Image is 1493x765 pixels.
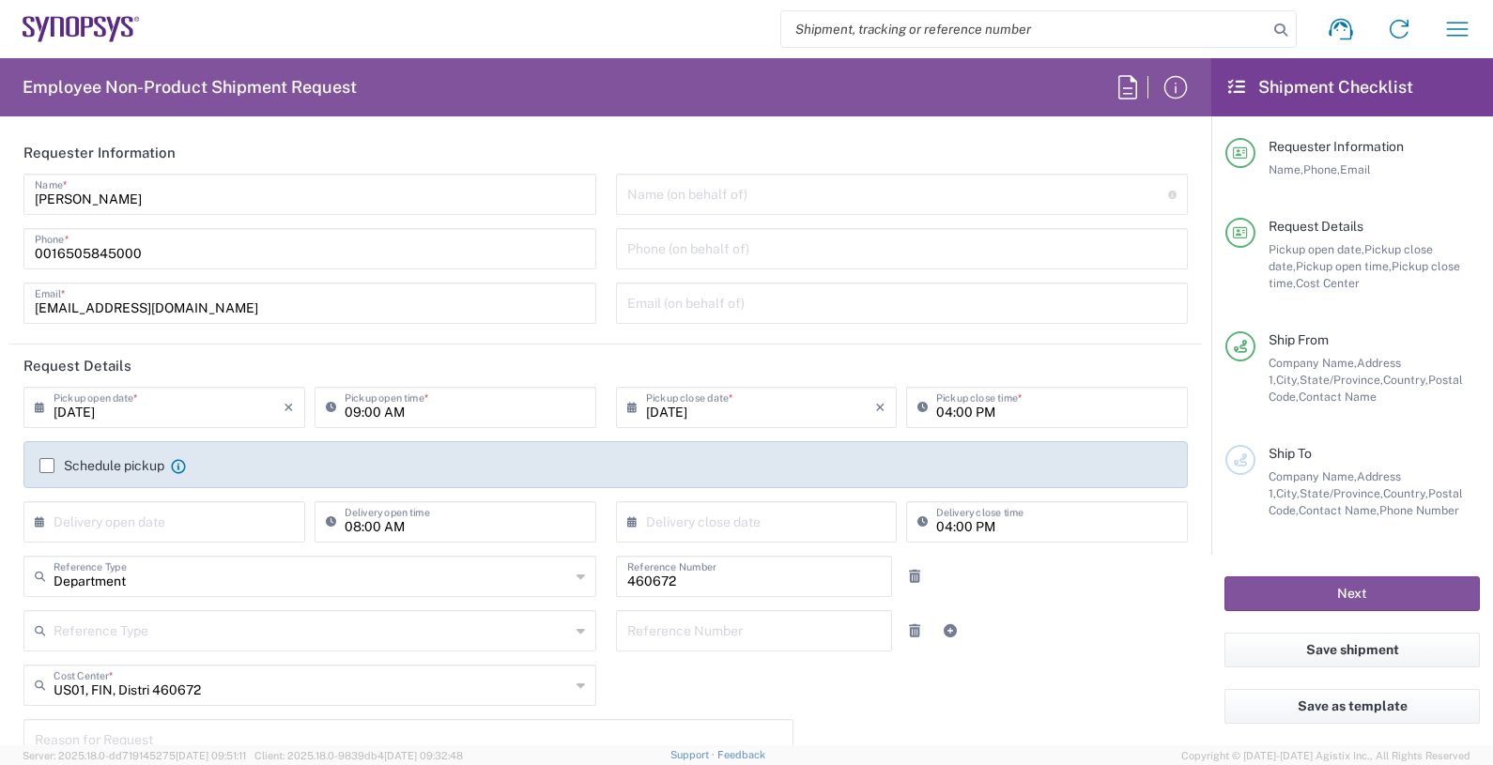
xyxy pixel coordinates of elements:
[39,458,164,473] label: Schedule pickup
[1269,219,1363,234] span: Request Details
[1299,503,1379,517] span: Contact Name,
[1269,356,1357,370] span: Company Name,
[1181,747,1470,764] span: Copyright © [DATE]-[DATE] Agistix Inc., All Rights Reserved
[1269,242,1364,256] span: Pickup open date,
[875,392,885,422] i: ×
[1276,373,1300,387] span: City,
[901,563,928,589] a: Remove Reference
[1296,259,1392,273] span: Pickup open time,
[384,750,463,761] span: [DATE] 09:32:48
[781,11,1268,47] input: Shipment, tracking or reference number
[1340,162,1371,176] span: Email
[1300,486,1383,500] span: State/Province,
[937,618,963,644] a: Add Reference
[1269,469,1357,483] span: Company Name,
[1269,332,1329,347] span: Ship From
[1224,689,1480,724] button: Save as template
[1383,373,1428,387] span: Country,
[1300,373,1383,387] span: State/Province,
[176,750,246,761] span: [DATE] 09:51:11
[23,76,357,99] h2: Employee Non-Product Shipment Request
[901,618,928,644] a: Remove Reference
[284,392,294,422] i: ×
[1276,486,1300,500] span: City,
[1224,633,1480,667] button: Save shipment
[1379,503,1459,517] span: Phone Number
[254,750,463,761] span: Client: 2025.18.0-9839db4
[670,749,717,760] a: Support
[717,749,765,760] a: Feedback
[1269,139,1404,154] span: Requester Information
[1224,576,1480,611] button: Next
[1269,446,1312,461] span: Ship To
[1299,390,1377,404] span: Contact Name
[23,357,131,375] h2: Request Details
[23,144,176,162] h2: Requester Information
[1228,76,1413,99] h2: Shipment Checklist
[1303,162,1340,176] span: Phone,
[1296,276,1360,290] span: Cost Center
[23,750,246,761] span: Server: 2025.18.0-dd719145275
[1269,162,1303,176] span: Name,
[1383,486,1428,500] span: Country,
